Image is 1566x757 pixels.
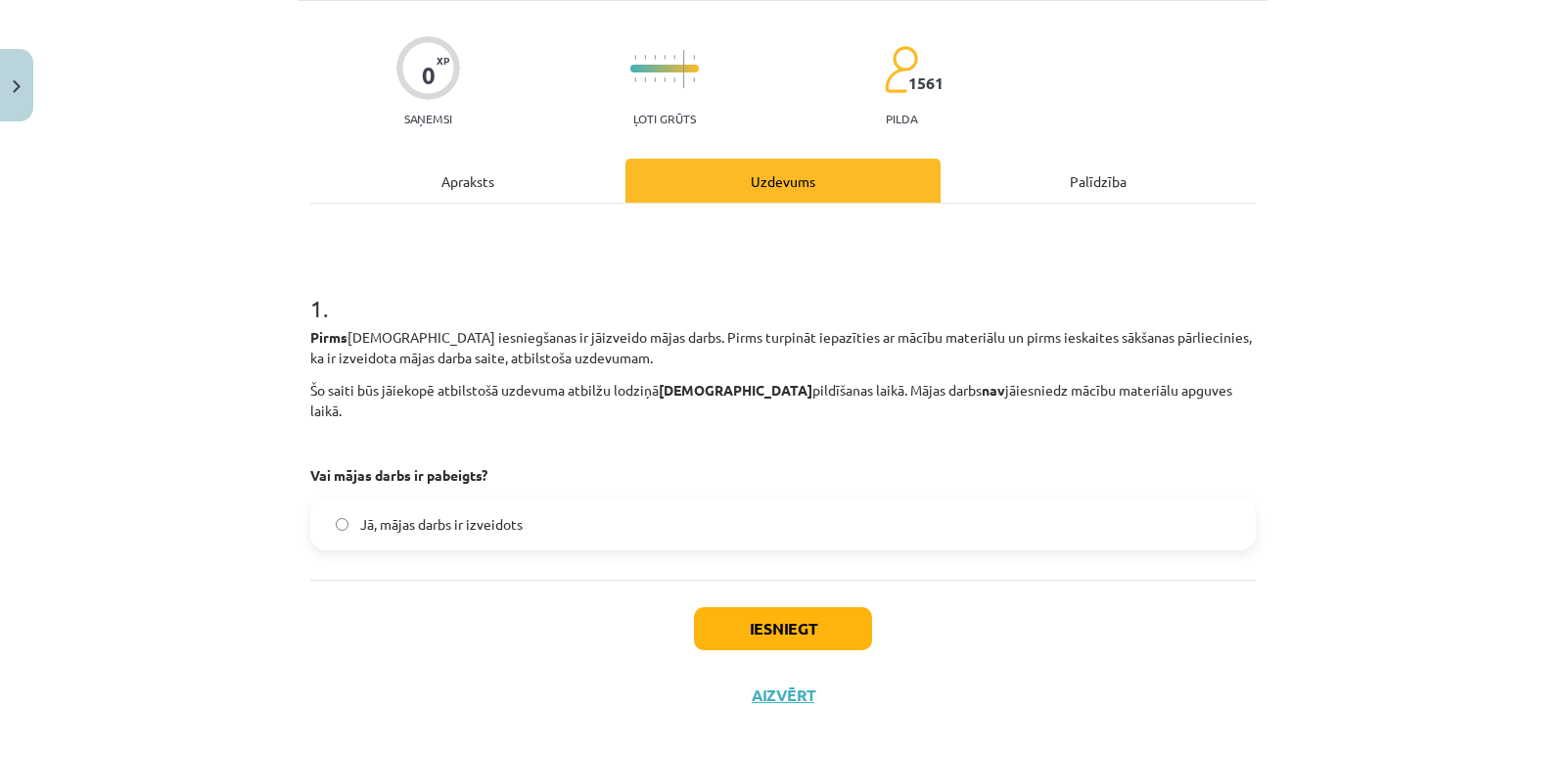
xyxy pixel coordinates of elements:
[634,55,636,60] img: icon-short-line-57e1e144782c952c97e751825c79c345078a6d821885a25fce030b3d8c18986b.svg
[310,327,1256,368] p: [DEMOGRAPHIC_DATA] iesniegšanas ir jāizveido mājas darbs. Pirms turpināt iepazīties ar mācību mat...
[654,55,656,60] img: icon-short-line-57e1e144782c952c97e751825c79c345078a6d821885a25fce030b3d8c18986b.svg
[625,159,941,203] div: Uzdevums
[633,112,696,125] p: Ļoti grūts
[886,112,917,125] p: pilda
[422,62,436,89] div: 0
[673,55,675,60] img: icon-short-line-57e1e144782c952c97e751825c79c345078a6d821885a25fce030b3d8c18986b.svg
[437,55,449,66] span: XP
[644,77,646,82] img: icon-short-line-57e1e144782c952c97e751825c79c345078a6d821885a25fce030b3d8c18986b.svg
[982,381,1005,399] strong: nav
[693,77,695,82] img: icon-short-line-57e1e144782c952c97e751825c79c345078a6d821885a25fce030b3d8c18986b.svg
[396,112,460,125] p: Saņemsi
[659,381,812,399] strong: [DEMOGRAPHIC_DATA]
[884,45,918,94] img: students-c634bb4e5e11cddfef0936a35e636f08e4e9abd3cc4e673bd6f9a4125e45ecb1.svg
[634,77,636,82] img: icon-short-line-57e1e144782c952c97e751825c79c345078a6d821885a25fce030b3d8c18986b.svg
[683,50,685,88] img: icon-long-line-d9ea69661e0d244f92f715978eff75569469978d946b2353a9bb055b3ed8787d.svg
[310,466,487,484] strong: Vai mājas darbs ir pabeigts?
[310,159,625,203] div: Apraksts
[360,514,523,535] span: Jā, mājas darbs ir izveidots
[941,159,1256,203] div: Palīdzība
[13,80,21,93] img: icon-close-lesson-0947bae3869378f0d4975bcd49f059093ad1ed9edebbc8119c70593378902aed.svg
[654,77,656,82] img: icon-short-line-57e1e144782c952c97e751825c79c345078a6d821885a25fce030b3d8c18986b.svg
[673,77,675,82] img: icon-short-line-57e1e144782c952c97e751825c79c345078a6d821885a25fce030b3d8c18986b.svg
[310,260,1256,321] h1: 1 .
[664,55,666,60] img: icon-short-line-57e1e144782c952c97e751825c79c345078a6d821885a25fce030b3d8c18986b.svg
[694,607,872,650] button: Iesniegt
[908,74,944,92] span: 1561
[746,686,820,705] button: Aizvērt
[336,518,348,531] input: Jā, mājas darbs ir izveidots
[644,55,646,60] img: icon-short-line-57e1e144782c952c97e751825c79c345078a6d821885a25fce030b3d8c18986b.svg
[693,55,695,60] img: icon-short-line-57e1e144782c952c97e751825c79c345078a6d821885a25fce030b3d8c18986b.svg
[664,77,666,82] img: icon-short-line-57e1e144782c952c97e751825c79c345078a6d821885a25fce030b3d8c18986b.svg
[310,328,347,346] strong: Pirms
[310,380,1256,421] p: Šo saiti būs jāiekopē atbilstošā uzdevuma atbilžu lodziņā pildīšanas laikā. Mājas darbs jāiesnied...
